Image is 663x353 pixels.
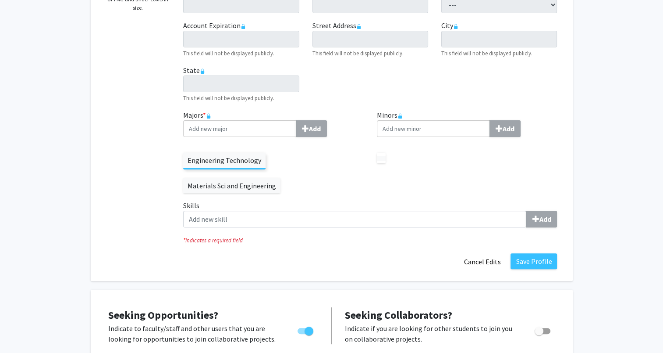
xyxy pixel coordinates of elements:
i: Indicates a required field [183,236,557,245]
label: Account Expiration [183,20,246,31]
input: Majors*Add [183,120,296,137]
label: Engineering Technology [183,153,266,168]
button: Skills [526,211,557,227]
label: State [183,65,205,76]
div: Toggle [294,323,318,336]
button: Majors* [296,120,327,137]
b: Add [539,215,551,223]
button: Save Profile [511,253,557,269]
b: Add [503,124,514,133]
label: Materials Sci and Engineering [183,178,280,193]
svg: This information is provided and automatically updated by Drexel University and is not editable o... [453,24,458,29]
div: Toggle [531,323,555,336]
b: Add [309,124,321,133]
button: Cancel Edits [458,253,506,270]
svg: This information is provided and automatically updated by Drexel University and is not editable o... [356,24,362,29]
input: MinorsAdd [377,120,490,137]
label: Skills [183,200,557,227]
label: Minors [377,110,557,137]
label: Street Address [312,20,362,31]
small: This field will not be displayed publicly. [312,50,404,57]
svg: This information is provided and automatically updated by Drexel University and is not editable o... [241,24,246,29]
p: Indicate if you are looking for other students to join you on collaborative projects. [345,323,518,344]
span: Seeking Opportunities? [108,308,218,322]
input: SkillsAdd [183,211,526,227]
label: Majors [183,110,364,137]
svg: This information is provided and automatically updated by Drexel University and is not editable o... [200,68,205,74]
button: Minors [489,120,521,137]
p: Indicate to faculty/staff and other users that you are looking for opportunities to join collabor... [108,323,281,344]
label: City [441,20,458,31]
small: This field will not be displayed publicly. [183,50,274,57]
small: This field will not be displayed publicly. [183,94,274,101]
iframe: Chat [7,313,37,346]
span: Seeking Collaborators? [345,308,452,322]
small: This field will not be displayed publicly. [441,50,532,57]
